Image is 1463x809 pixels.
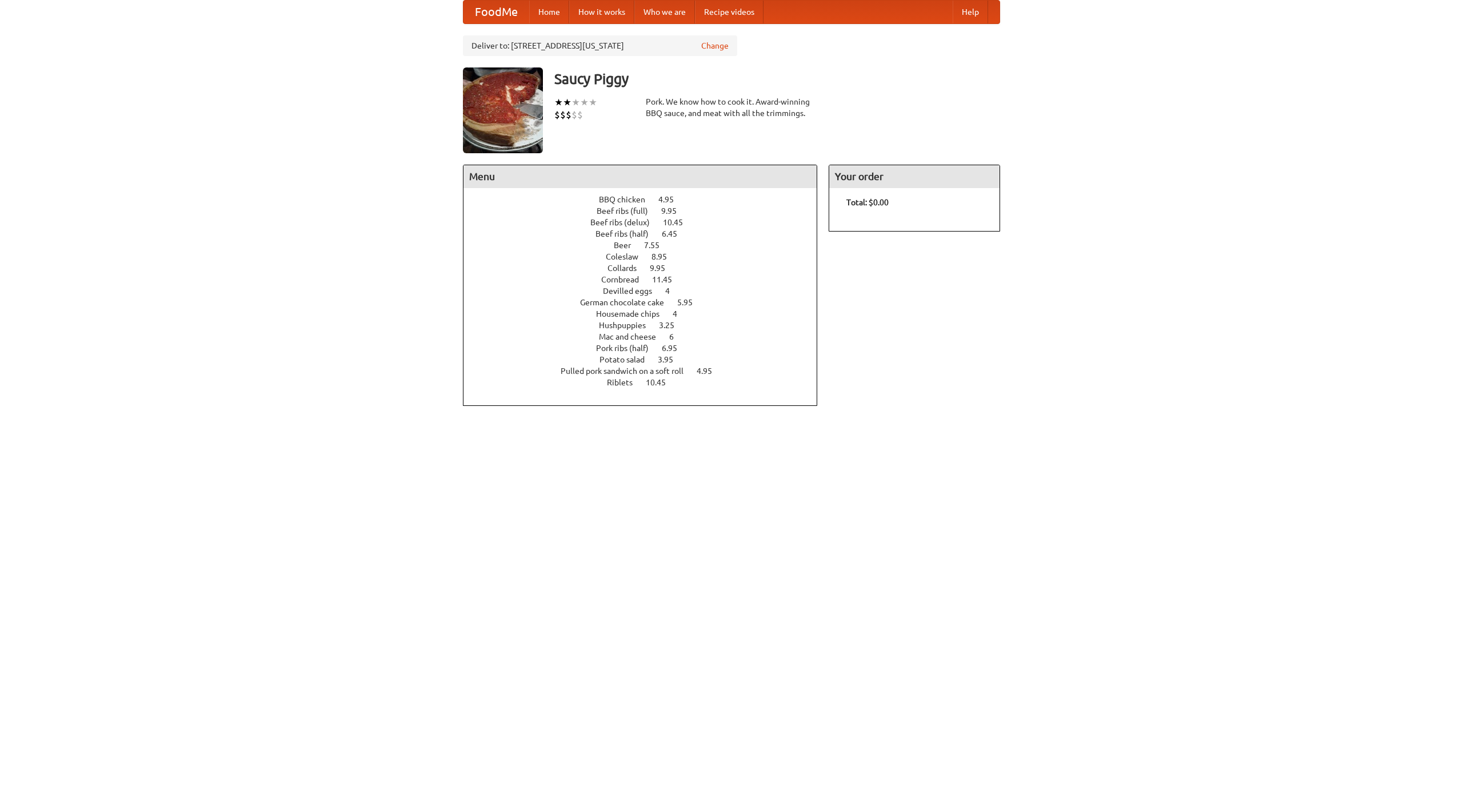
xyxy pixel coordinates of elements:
a: How it works [569,1,634,23]
a: Hushpuppies 3.25 [599,321,695,330]
li: ★ [563,96,571,109]
span: Beef ribs (delux) [590,218,661,227]
a: Housemade chips 4 [596,309,698,318]
span: 4.95 [697,366,723,376]
a: Pork ribs (half) 6.95 [596,344,698,353]
a: Pulled pork sandwich on a soft roll 4.95 [561,366,733,376]
div: Pork. We know how to cook it. Award-winning BBQ sauce, and meat with all the trimmings. [646,96,817,119]
a: Help [953,1,988,23]
span: German chocolate cake [580,298,675,307]
span: Beef ribs (full) [597,206,659,216]
li: ★ [580,96,589,109]
a: Coleslaw 8.95 [606,252,688,261]
span: 10.45 [646,378,677,387]
span: Devilled eggs [603,286,663,296]
span: 9.95 [661,206,688,216]
span: Beer [614,241,642,250]
a: Recipe videos [695,1,764,23]
a: BBQ chicken 4.95 [599,195,695,204]
span: 7.55 [644,241,671,250]
span: 4 [673,309,689,318]
h4: Menu [463,165,817,188]
h3: Saucy Piggy [554,67,1000,90]
span: Beef ribs (half) [595,229,660,238]
a: Mac and cheese 6 [599,332,695,341]
div: Deliver to: [STREET_ADDRESS][US_STATE] [463,35,737,56]
span: Mac and cheese [599,332,667,341]
span: Hushpuppies [599,321,657,330]
a: Change [701,40,729,51]
a: Devilled eggs 4 [603,286,691,296]
span: 4 [665,286,681,296]
a: FoodMe [463,1,529,23]
img: angular.jpg [463,67,543,153]
li: ★ [571,96,580,109]
a: Home [529,1,569,23]
span: 6.95 [662,344,689,353]
span: 8.95 [651,252,678,261]
span: 9.95 [650,264,677,273]
span: 3.95 [658,355,685,364]
span: Potato salad [599,355,656,364]
a: Who we are [634,1,695,23]
a: Cornbread 11.45 [601,275,693,284]
a: Beef ribs (half) 6.45 [595,229,698,238]
a: German chocolate cake 5.95 [580,298,714,307]
span: Pork ribs (half) [596,344,660,353]
span: Housemade chips [596,309,671,318]
li: $ [577,109,583,121]
a: Beef ribs (full) 9.95 [597,206,698,216]
span: Collards [607,264,648,273]
li: $ [554,109,560,121]
a: Collards 9.95 [607,264,686,273]
span: 5.95 [677,298,704,307]
li: ★ [554,96,563,109]
span: Coleslaw [606,252,650,261]
span: Cornbread [601,275,650,284]
span: 4.95 [658,195,685,204]
a: Riblets 10.45 [607,378,687,387]
span: 6 [669,332,685,341]
li: $ [571,109,577,121]
b: Total: $0.00 [846,198,889,207]
span: 3.25 [659,321,686,330]
a: Beef ribs (delux) 10.45 [590,218,704,227]
span: Riblets [607,378,644,387]
span: Pulled pork sandwich on a soft roll [561,366,695,376]
a: Beer 7.55 [614,241,681,250]
span: BBQ chicken [599,195,657,204]
li: $ [566,109,571,121]
li: ★ [589,96,597,109]
span: 6.45 [662,229,689,238]
a: Potato salad 3.95 [599,355,694,364]
span: 11.45 [652,275,683,284]
li: $ [560,109,566,121]
span: 10.45 [663,218,694,227]
h4: Your order [829,165,1000,188]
